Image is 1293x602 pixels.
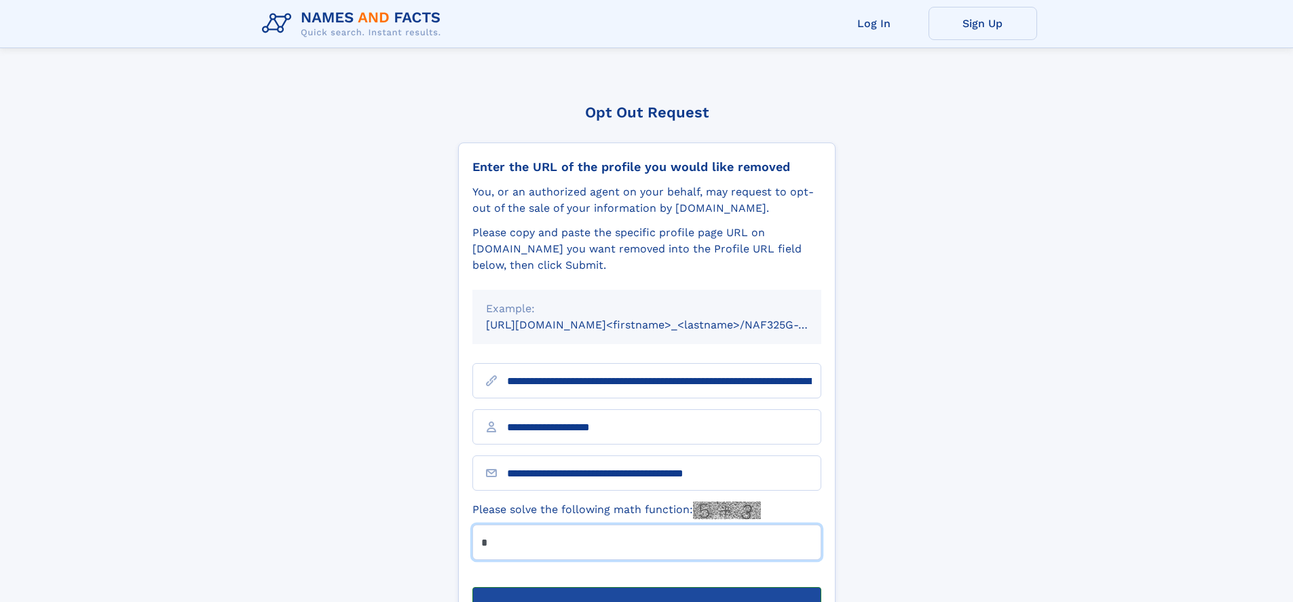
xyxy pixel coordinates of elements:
[820,7,929,40] a: Log In
[486,318,847,331] small: [URL][DOMAIN_NAME]<firstname>_<lastname>/NAF325G-xxxxxxxx
[472,184,821,217] div: You, or an authorized agent on your behalf, may request to opt-out of the sale of your informatio...
[472,502,761,519] label: Please solve the following math function:
[472,225,821,274] div: Please copy and paste the specific profile page URL on [DOMAIN_NAME] you want removed into the Pr...
[929,7,1037,40] a: Sign Up
[458,104,836,121] div: Opt Out Request
[472,159,821,174] div: Enter the URL of the profile you would like removed
[486,301,808,317] div: Example:
[257,5,452,42] img: Logo Names and Facts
